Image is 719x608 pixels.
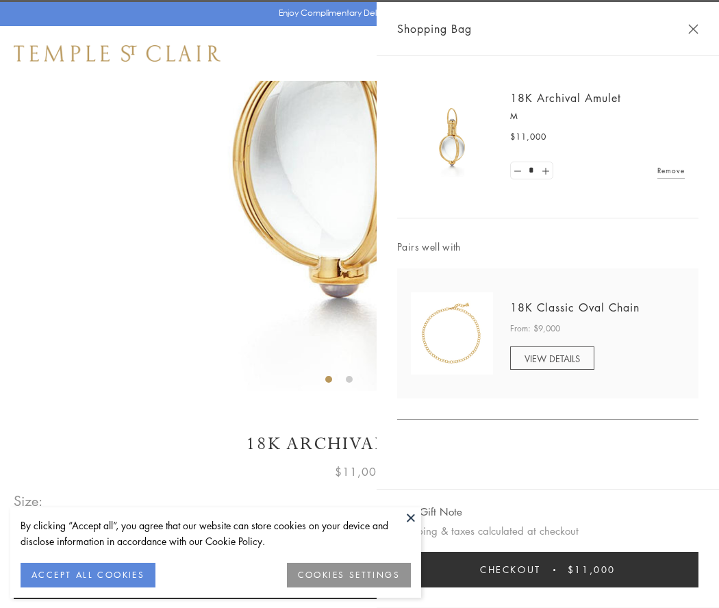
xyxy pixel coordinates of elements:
[510,300,640,315] a: 18K Classic Oval Chain
[657,163,685,178] a: Remove
[511,162,525,179] a: Set quantity to 0
[411,96,493,178] img: 18K Archival Amulet
[21,563,155,587] button: ACCEPT ALL COOKIES
[397,239,698,255] span: Pairs well with
[21,518,411,549] div: By clicking “Accept all”, you agree that our website can store cookies on your device and disclos...
[335,463,384,481] span: $11,000
[14,45,220,62] img: Temple St. Clair
[279,6,434,20] p: Enjoy Complimentary Delivery & Returns
[397,20,472,38] span: Shopping Bag
[568,562,616,577] span: $11,000
[510,322,560,335] span: From: $9,000
[14,432,705,456] h1: 18K Archival Amulet
[510,90,621,105] a: 18K Archival Amulet
[688,24,698,34] button: Close Shopping Bag
[397,552,698,587] button: Checkout $11,000
[480,562,541,577] span: Checkout
[525,352,580,365] span: VIEW DETAILS
[287,563,411,587] button: COOKIES SETTINGS
[14,490,44,512] span: Size:
[510,130,546,144] span: $11,000
[510,346,594,370] a: VIEW DETAILS
[411,292,493,375] img: N88865-OV18
[538,162,552,179] a: Set quantity to 2
[510,110,685,123] p: M
[397,503,462,520] button: Add Gift Note
[397,522,698,540] p: Shipping & taxes calculated at checkout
